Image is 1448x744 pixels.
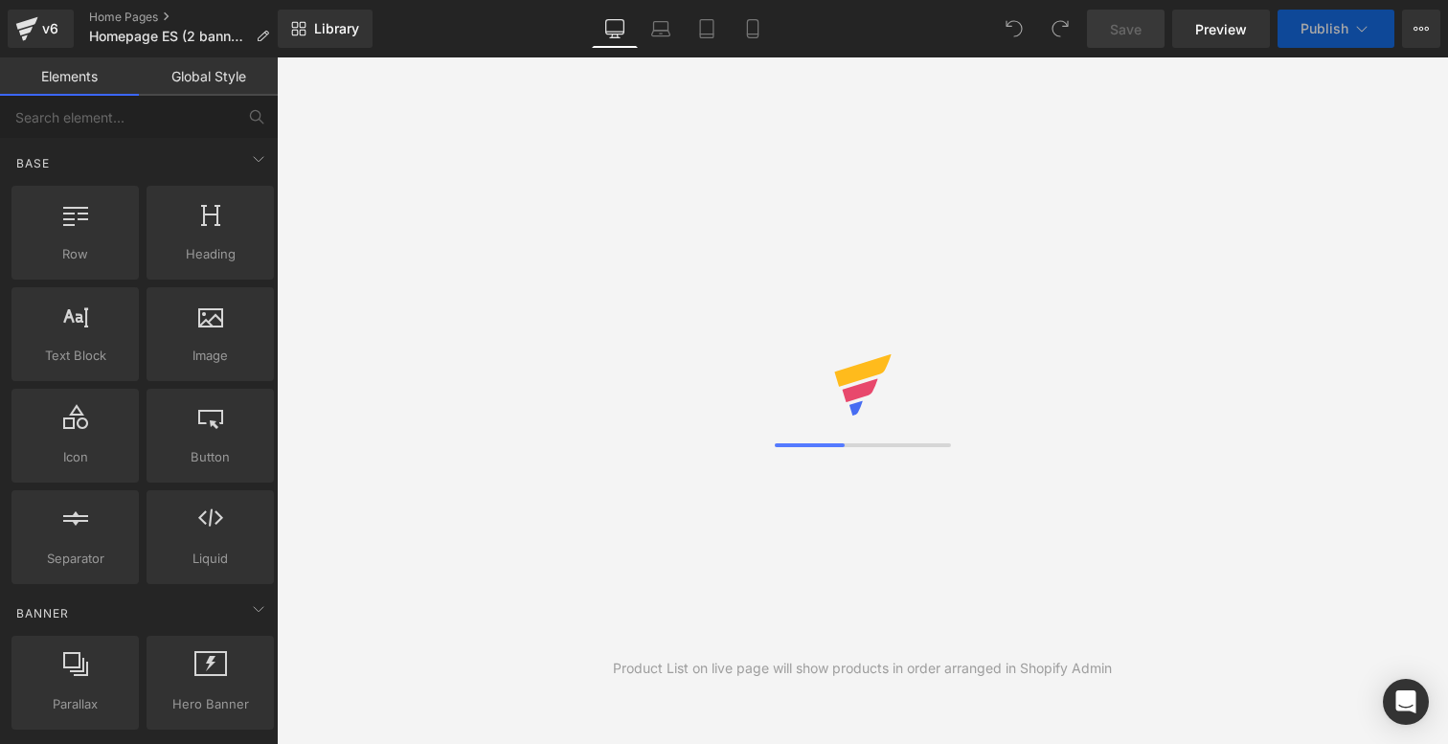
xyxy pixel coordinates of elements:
span: Save [1110,19,1142,39]
span: Button [152,447,268,467]
span: Heading [152,244,268,264]
span: Text Block [17,346,133,366]
span: Separator [17,549,133,569]
button: Undo [995,10,1033,48]
a: Global Style [139,57,278,96]
span: Liquid [152,549,268,569]
div: Open Intercom Messenger [1383,679,1429,725]
a: Tablet [684,10,730,48]
a: v6 [8,10,74,48]
span: Row [17,244,133,264]
a: Home Pages [89,10,284,25]
span: Image [152,346,268,366]
span: Preview [1195,19,1247,39]
span: Icon [17,447,133,467]
button: More [1402,10,1440,48]
div: v6 [38,16,62,41]
span: Hero Banner [152,694,268,714]
a: New Library [278,10,373,48]
a: Preview [1172,10,1270,48]
span: Banner [14,604,71,622]
a: Laptop [638,10,684,48]
div: Product List on live page will show products in order arranged in Shopify Admin [613,658,1112,679]
span: Homepage ES (2 banners) [89,29,248,44]
span: Base [14,154,52,172]
a: Mobile [730,10,776,48]
span: Publish [1301,21,1348,36]
button: Publish [1278,10,1394,48]
a: Desktop [592,10,638,48]
button: Redo [1041,10,1079,48]
span: Parallax [17,694,133,714]
span: Library [314,20,359,37]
